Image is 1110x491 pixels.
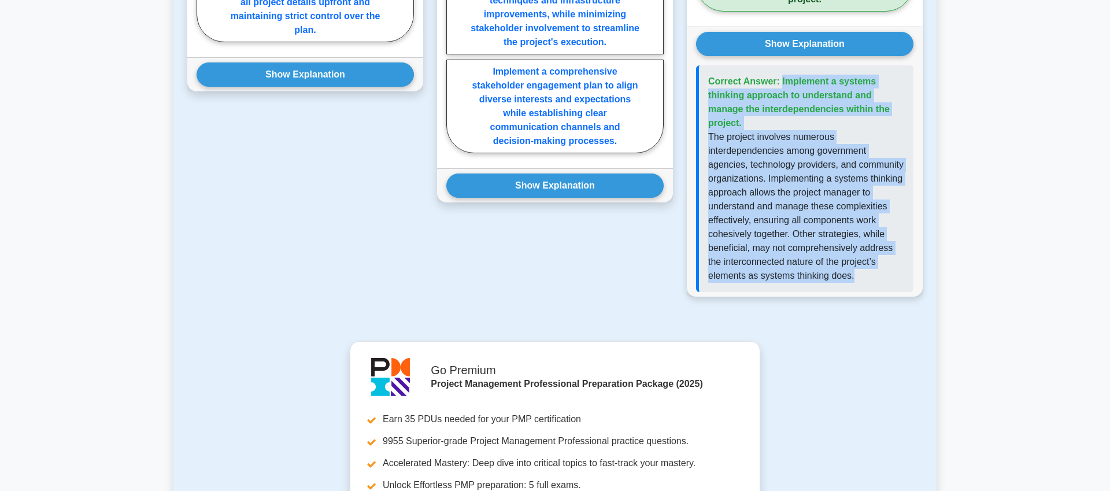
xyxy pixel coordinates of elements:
[708,76,890,128] span: Correct Answer: Implement a systems thinking approach to understand and manage the interdependenc...
[446,60,664,153] label: Implement a comprehensive stakeholder engagement plan to align diverse interests and expectations...
[197,62,414,87] button: Show Explanation
[708,130,904,283] p: The project involves numerous interdependencies among government agencies, technology providers, ...
[446,173,664,198] button: Show Explanation
[696,32,913,56] button: Show Explanation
